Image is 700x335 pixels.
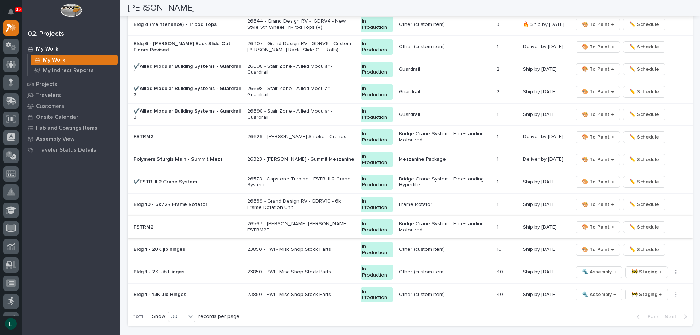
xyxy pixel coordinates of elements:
[576,289,622,300] button: 🔩 Assembly →
[399,66,491,73] p: Guardrail
[247,292,355,298] p: 23850 - PWI - Misc Shop Stock Parts
[497,65,501,73] p: 2
[361,287,393,303] div: In Production
[60,4,82,17] img: Workspace Logo
[128,283,693,306] tr: Bldg 1 - 13K Jib Hinges23850 - PWI - Misc Shop Stock PartsIn ProductionOther (custom item)4040 Sh...
[133,246,241,253] p: Bldg 1 - 20K jib hinges
[133,269,241,275] p: Bldg 1 - 7K Jib Hinges
[631,290,662,299] span: 🚧 Staging →
[582,268,616,276] span: 🔩 Assembly →
[36,136,74,143] p: Assembly View
[399,269,491,275] p: Other (custom item)
[582,155,614,164] span: 🎨 To Paint →
[625,289,668,300] button: 🚧 Staging →
[523,223,558,230] p: Ship by [DATE]
[43,57,65,63] p: My Work
[399,156,491,163] p: Mezzanine Package
[361,129,393,145] div: In Production
[399,44,491,50] p: Other (custom item)
[497,268,505,275] p: 40
[497,20,501,28] p: 3
[247,134,355,140] p: 26629 - [PERSON_NAME] Smoke - Cranes
[247,18,355,31] p: 26644 - Grand Design RV - GDRV4 - New Style 5th Wheel Tri-Pod Tops (4)
[361,152,393,167] div: In Production
[361,219,393,235] div: In Production
[247,41,355,53] p: 26407 - Grand Design RV - GDRV6 - Custom [PERSON_NAME] Rack (Slide Out Rolls)
[361,175,393,190] div: In Production
[582,290,616,299] span: 🔩 Assembly →
[576,221,620,233] button: 🎨 To Paint →
[128,171,693,194] tr: ✔️FSTRHL2 Crane System26578 - Capstone Turbine - FSTRHL2 Crane SystemIn ProductionBridge Crane Sy...
[168,313,186,320] div: 30
[523,110,558,118] p: Ship by [DATE]
[523,42,565,50] p: Deliver by [DATE]
[623,109,665,120] button: ✏️ Schedule
[399,221,491,233] p: Bridge Crane System - Freestanding Motorized
[576,266,622,278] button: 🔩 Assembly →
[128,238,693,261] tr: Bldg 1 - 20K jib hinges23850 - PWI - Misc Shop Stock PartsIn ProductionOther (custom item)1010 Sh...
[629,200,659,209] span: ✏️ Schedule
[9,9,19,20] div: Notifications35
[629,110,659,119] span: ✏️ Schedule
[128,103,693,126] tr: ✔️Allied Modular Building Systems - Guardrail 326698 - Stair Zone - Allied Modular - GuardrailIn ...
[22,133,120,144] a: Assembly View
[22,122,120,133] a: Fab and Coatings Items
[22,79,120,90] a: Projects
[43,67,94,74] p: My Indirect Reports
[133,179,241,185] p: ✔️FSTRHL2 Crane System
[3,316,19,331] button: users-avatar
[497,132,500,140] p: 1
[629,178,659,186] span: ✏️ Schedule
[22,90,120,101] a: Travelers
[629,245,659,254] span: ✏️ Schedule
[16,7,21,12] p: 35
[623,244,665,256] button: ✏️ Schedule
[523,268,558,275] p: Ship by [DATE]
[128,36,693,58] tr: Bldg 6 - [PERSON_NAME] Rack Slide Out Floors Revised26407 - Grand Design RV - GDRV6 - Custom [PER...
[582,223,614,231] span: 🎨 To Paint →
[399,176,491,188] p: Bridge Crane System - Freestanding Hyperlite
[247,269,355,275] p: 23850 - PWI - Misc Shop Stock Parts
[361,39,393,55] div: In Production
[629,43,659,51] span: ✏️ Schedule
[133,63,241,76] p: ✔️Allied Modular Building Systems - Guardrail 1
[22,112,120,122] a: Onsite Calendar
[399,246,491,253] p: Other (custom item)
[133,108,241,121] p: ✔️Allied Modular Building Systems - Guardrail 3
[625,266,668,278] button: 🚧 Staging →
[623,41,665,53] button: ✏️ Schedule
[629,65,659,74] span: ✏️ Schedule
[582,245,614,254] span: 🎨 To Paint →
[247,63,355,76] p: 26698 - Stair Zone - Allied Modular - Guardrail
[128,126,693,148] tr: FSTRM226629 - [PERSON_NAME] Smoke - CranesIn ProductionBridge Crane System - Freestanding Motoriz...
[128,216,693,238] tr: FSTRM226567 - [PERSON_NAME] [PERSON_NAME] - FSTRM2TIn ProductionBridge Crane System - Freestandin...
[582,178,614,186] span: 🎨 To Paint →
[133,41,241,53] p: Bldg 6 - [PERSON_NAME] Rack Slide Out Floors Revised
[629,223,659,231] span: ✏️ Schedule
[623,131,665,143] button: ✏️ Schedule
[128,193,693,216] tr: Bldg 10 - 6k72R Frame Rotator26639 - Grand Design RV - GDRV10 - 6k Frame Rotation UnitIn Producti...
[497,245,503,253] p: 10
[497,290,505,298] p: 40
[623,176,665,188] button: ✏️ Schedule
[247,198,355,211] p: 26639 - Grand Design RV - GDRV10 - 6k Frame Rotation Unit
[36,81,57,88] p: Projects
[247,221,355,233] p: 26567 - [PERSON_NAME] [PERSON_NAME] - FSTRM2T
[582,65,614,74] span: 🎨 To Paint →
[133,86,241,98] p: ✔️Allied Modular Building Systems - Guardrail 2
[247,86,355,98] p: 26698 - Stair Zone - Allied Modular - Guardrail
[22,101,120,112] a: Customers
[523,178,558,185] p: Ship by [DATE]
[576,176,620,188] button: 🎨 To Paint →
[623,63,665,75] button: ✏️ Schedule
[3,4,19,20] button: Notifications
[28,65,120,75] a: My Indirect Reports
[399,292,491,298] p: Other (custom item)
[623,199,665,210] button: ✏️ Schedule
[133,224,241,230] p: FSTRM2
[128,81,693,103] tr: ✔️Allied Modular Building Systems - Guardrail 226698 - Stair Zone - Allied Modular - GuardrailIn ...
[133,202,241,208] p: Bldg 10 - 6k72R Frame Rotator
[247,246,355,253] p: 23850 - PWI - Misc Shop Stock Parts
[247,156,355,163] p: 26323 - [PERSON_NAME] - Summit Mezzanine
[361,107,393,122] div: In Production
